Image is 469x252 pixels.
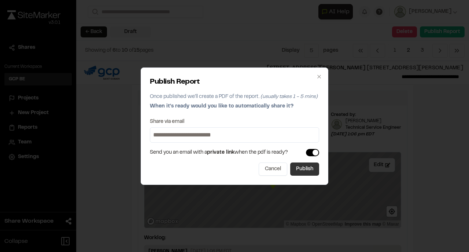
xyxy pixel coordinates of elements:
[150,119,184,124] label: Share via email
[150,93,319,101] p: Once published we'll create a PDF of the report.
[207,150,234,155] span: private link
[150,77,319,88] h2: Publish Report
[290,162,319,176] button: Publish
[150,104,293,109] span: When it's ready would you like to automatically share it?
[259,162,287,176] button: Cancel
[261,95,318,99] span: (usually takes 1 - 5 mins)
[150,149,288,157] span: Send you an email with a when the pdf is ready?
